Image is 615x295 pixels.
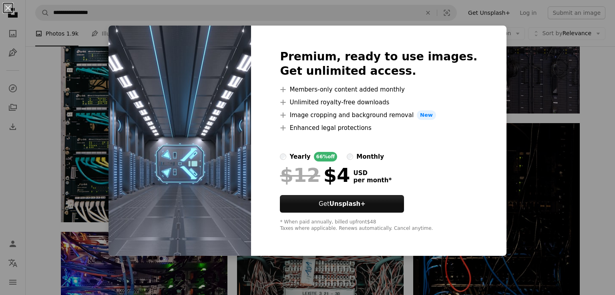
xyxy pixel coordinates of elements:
[280,165,350,185] div: $4
[347,153,353,160] input: monthly
[109,26,251,256] img: premium_photo-1664299525458-b76f4e1ce5f7
[280,195,404,213] button: GetUnsplash+
[353,169,392,177] span: USD
[289,152,310,161] div: yearly
[280,85,477,94] li: Members-only content added monthly
[356,152,384,161] div: monthly
[353,177,392,184] span: per month *
[280,110,477,120] li: Image cropping and background removal
[280,153,286,160] input: yearly66%off
[330,200,366,207] strong: Unsplash+
[314,152,338,161] div: 66% off
[280,50,477,78] h2: Premium, ready to use images. Get unlimited access.
[280,123,477,133] li: Enhanced legal protections
[417,110,436,120] span: New
[280,98,477,107] li: Unlimited royalty-free downloads
[280,165,320,185] span: $12
[280,219,477,232] div: * When paid annually, billed upfront $48 Taxes where applicable. Renews automatically. Cancel any...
